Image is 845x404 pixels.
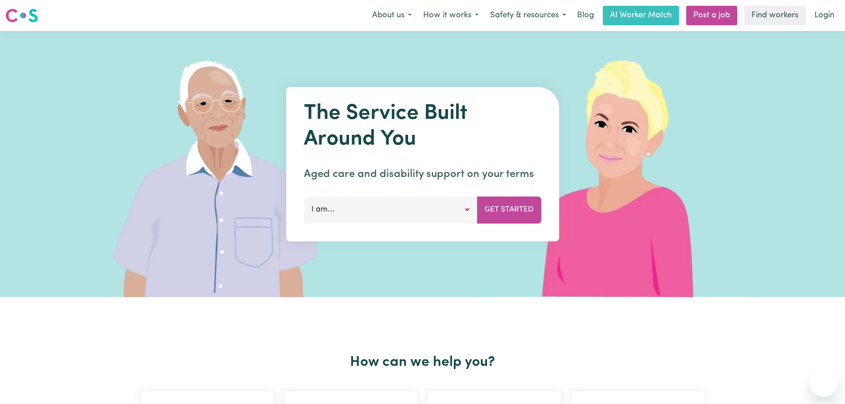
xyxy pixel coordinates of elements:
a: AI Worker Match [603,6,679,25]
a: Careseekers logo [5,5,38,26]
button: About us [366,6,417,25]
button: How it works [417,6,484,25]
a: Login [809,6,840,25]
a: Find workers [744,6,806,25]
h1: The Service Built Around You [304,101,541,152]
h2: How can we help you? [135,354,710,371]
button: Safety & resources [484,6,572,25]
a: Blog [572,6,599,25]
a: Post a job [686,6,737,25]
p: Aged care and disability support on your terms [304,166,541,182]
button: Get Started [477,196,541,223]
button: I am... [304,196,477,223]
img: Careseekers logo [5,8,38,24]
iframe: Button to launch messaging window [810,369,838,397]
